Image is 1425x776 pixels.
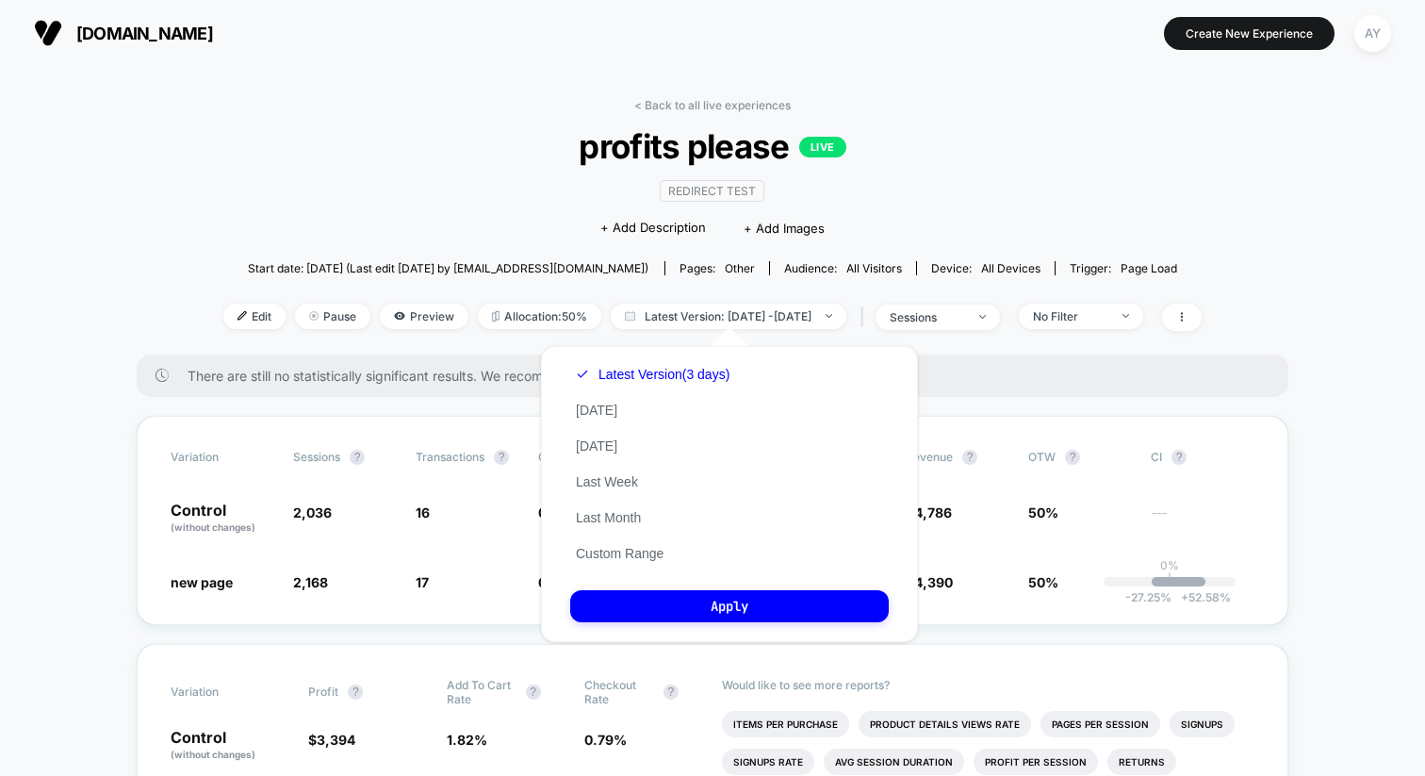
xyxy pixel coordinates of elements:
[317,732,355,748] span: 3,394
[660,180,764,202] span: Redirect Test
[974,749,1098,775] li: Profit Per Session
[1028,504,1058,520] span: 50%
[856,304,876,331] span: |
[1151,507,1254,535] span: ---
[1122,314,1129,318] img: end
[526,685,541,700] button: ?
[237,311,247,321] img: edit
[171,730,289,762] p: Control
[1170,711,1235,737] li: Signups
[1070,261,1177,275] div: Trigger:
[350,450,365,465] button: ?
[584,732,627,748] span: 0.79 %
[824,749,964,775] li: Avg Session Duration
[725,261,755,275] span: other
[962,450,977,465] button: ?
[293,504,332,520] span: 2,036
[981,261,1040,275] span: all devices
[308,732,355,748] span: $
[416,574,429,590] span: 17
[171,574,233,590] span: new page
[1349,14,1397,53] button: AY
[1065,450,1080,465] button: ?
[295,304,370,329] span: Pause
[1107,749,1176,775] li: Returns
[611,304,846,329] span: Latest Version: [DATE] - [DATE]
[634,98,791,112] a: < Back to all live experiences
[1121,261,1177,275] span: Page Load
[1354,15,1391,52] div: AY
[1028,450,1132,465] span: OTW
[478,304,601,329] span: Allocation: 50%
[28,18,219,48] button: [DOMAIN_NAME]
[859,711,1031,737] li: Product Details Views Rate
[293,574,328,590] span: 2,168
[826,314,832,318] img: end
[584,678,654,706] span: Checkout Rate
[625,311,635,321] img: calendar
[570,590,889,622] button: Apply
[722,711,849,737] li: Items Per Purchase
[171,521,255,533] span: (without changes)
[570,473,644,490] button: Last Week
[492,311,500,322] img: rebalance
[722,749,814,775] li: Signups Rate
[1164,17,1335,50] button: Create New Experience
[680,261,755,275] div: Pages:
[416,504,430,520] span: 16
[1171,450,1187,465] button: ?
[447,732,487,748] span: 1.82 %
[494,450,509,465] button: ?
[799,137,846,157] p: LIVE
[784,261,902,275] div: Audience:
[1171,590,1231,604] span: 52.58 %
[348,685,363,700] button: ?
[1168,572,1171,586] p: |
[1028,574,1058,590] span: 50%
[890,310,965,324] div: sessions
[447,678,516,706] span: Add To Cart Rate
[722,678,1254,692] p: Would like to see more reports?
[76,24,213,43] span: [DOMAIN_NAME]
[1160,558,1179,572] p: 0%
[171,450,274,465] span: Variation
[171,678,274,706] span: Variation
[979,315,986,319] img: end
[34,19,62,47] img: Visually logo
[570,366,735,383] button: Latest Version(3 days)
[570,402,623,419] button: [DATE]
[309,311,319,321] img: end
[1040,711,1160,737] li: Pages Per Session
[1125,590,1171,604] span: -27.25 %
[416,450,484,464] span: Transactions
[1033,309,1108,323] div: No Filter
[248,261,648,275] span: Start date: [DATE] (Last edit [DATE] by [EMAIL_ADDRESS][DOMAIN_NAME])
[744,221,825,236] span: + Add Images
[600,219,706,238] span: + Add Description
[188,368,1251,384] span: There are still no statistically significant results. We recommend waiting a few more days
[380,304,468,329] span: Preview
[570,438,623,454] button: [DATE]
[171,749,255,760] span: (without changes)
[846,261,902,275] span: All Visitors
[308,685,338,699] span: Profit
[1181,590,1188,604] span: +
[1151,450,1254,465] span: CI
[916,261,1055,275] span: Device:
[223,304,286,329] span: Edit
[272,126,1153,166] span: profits please
[293,450,340,464] span: Sessions
[663,685,679,700] button: ?
[570,545,669,562] button: Custom Range
[570,509,647,526] button: Last Month
[171,503,274,535] p: Control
